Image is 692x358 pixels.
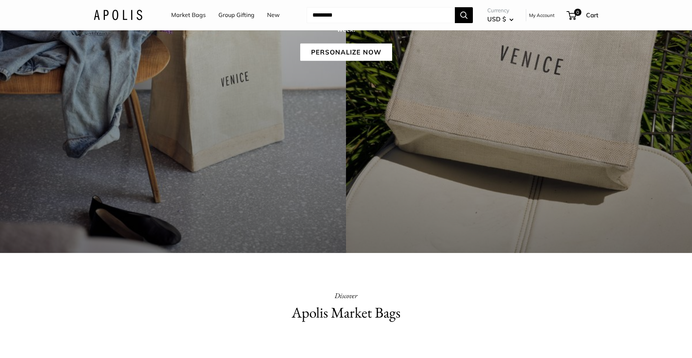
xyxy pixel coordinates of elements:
p: Discover [220,289,472,302]
h2: Apolis Market Bags [220,302,472,323]
span: Cart [586,11,598,19]
span: 0 [574,9,581,16]
span: Currency [487,5,514,16]
a: My Account [529,11,555,19]
button: Search [455,7,473,23]
img: Apolis [94,10,142,20]
a: Personalize Now [300,43,392,61]
button: USD $ [487,13,514,25]
iframe: Sign Up via Text for Offers [6,331,77,352]
a: Market Bags [171,10,206,21]
input: Search... [307,7,455,23]
span: USD $ [487,15,506,23]
a: New [267,10,280,21]
a: Group Gifting [218,10,254,21]
a: 0 Cart [567,9,598,21]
